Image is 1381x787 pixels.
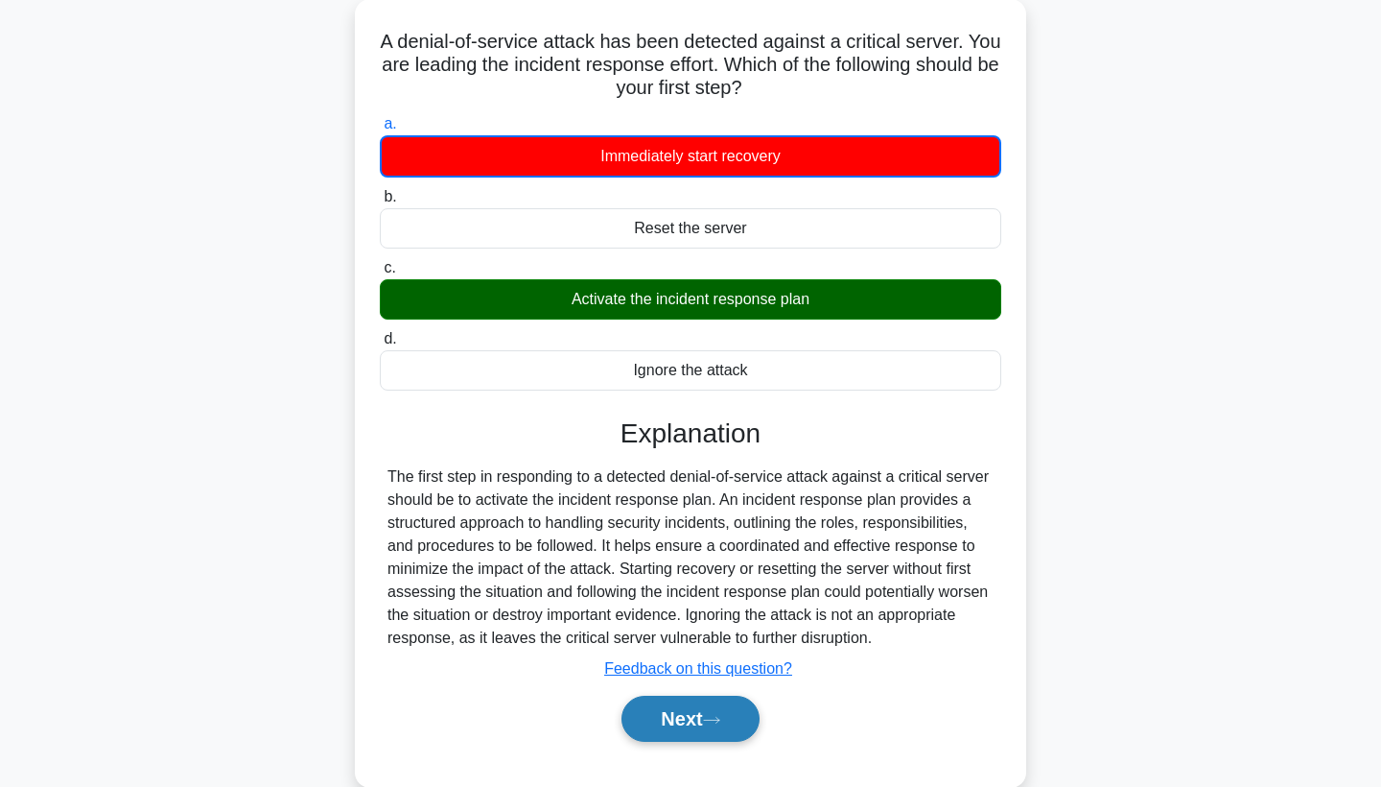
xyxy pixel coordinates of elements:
[380,208,1001,249] div: Reset the server
[380,135,1001,178] div: Immediately start recovery
[378,30,1003,101] h5: A denial-of-service attack has been detected against a critical server. You are leading the incid...
[384,259,395,275] span: c.
[621,696,759,742] button: Next
[391,417,990,450] h3: Explanation
[604,660,792,677] a: Feedback on this question?
[387,465,994,650] div: The first step in responding to a detected denial-of-service attack against a critical server sho...
[380,279,1001,320] div: Activate the incident response plan
[384,188,396,204] span: b.
[384,330,396,346] span: d.
[380,350,1001,391] div: Ignore the attack
[384,115,396,131] span: a.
